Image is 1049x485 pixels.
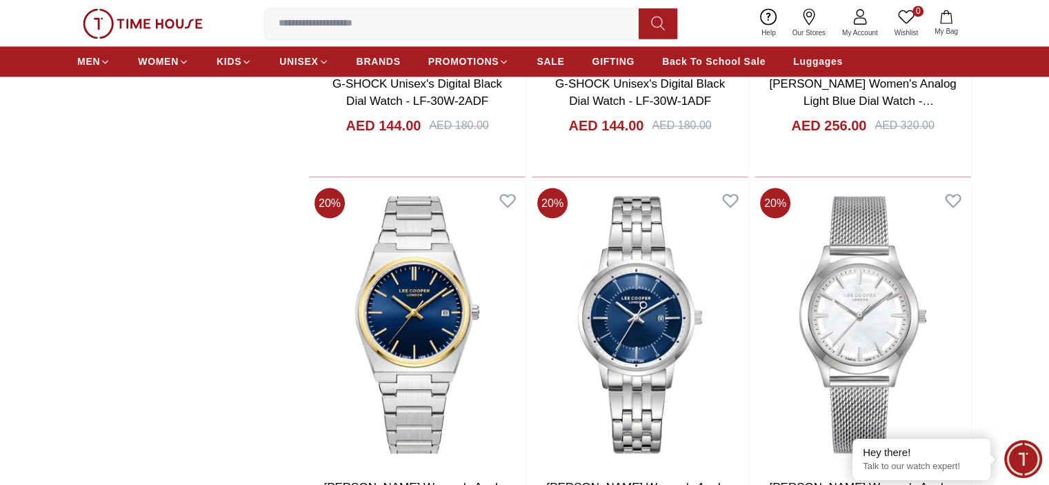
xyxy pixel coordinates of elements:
a: 0Wishlist [886,6,926,41]
a: GIFTING [592,49,635,74]
span: GIFTING [592,55,635,68]
a: WOMEN [138,49,189,74]
button: My Bag [926,7,966,39]
a: Our Stores [784,6,834,41]
a: Luggages [793,49,843,74]
span: WOMEN [138,55,179,68]
span: SALE [537,55,564,68]
span: 20 % [314,188,345,218]
a: G-SHOCK Unisex's Digital Black Dial Watch - LF-30W-2ADF [332,77,502,108]
a: SALE [537,49,564,74]
p: Talk to our watch expert! [863,461,980,473]
a: Help [753,6,784,41]
span: Wishlist [889,28,923,38]
span: KIDS [217,55,241,68]
a: UNISEX [279,49,328,74]
div: Chat Widget [1004,440,1042,478]
a: PROMOTIONS [428,49,510,74]
span: Our Stores [787,28,831,38]
span: 20 % [537,188,568,218]
span: 20 % [760,188,790,218]
span: 0 [912,6,923,17]
span: BRANDS [357,55,401,68]
a: [PERSON_NAME] Women's Analog Light Blue Dial Watch - LC08195.300 [769,77,956,126]
span: Help [756,28,781,38]
h4: AED 144.00 [568,116,643,135]
span: Back To School Sale [662,55,766,68]
img: ... [83,8,203,39]
span: UNISEX [279,55,318,68]
div: AED 180.00 [652,117,711,134]
a: Back To School Sale [662,49,766,74]
span: MEN [77,55,100,68]
a: BRANDS [357,49,401,74]
img: Lee Cooper Women's Analog Dark Blue Dial Watch - LC08195.290 [309,182,526,467]
a: MEN [77,49,110,74]
img: Lee Cooper Women's Analog Dark Blue Dial Watch - LC08165.390 [532,182,748,467]
span: Luggages [793,55,843,68]
div: AED 320.00 [875,117,934,134]
div: AED 180.00 [429,117,488,134]
img: Lee Cooper Women's Analog MOP Dial Watch - LC08156.320 [755,182,971,467]
span: PROMOTIONS [428,55,499,68]
div: Hey there! [863,446,980,459]
h4: AED 256.00 [791,116,866,135]
a: KIDS [217,49,252,74]
span: My Account [837,28,883,38]
span: My Bag [929,26,963,37]
h4: AED 144.00 [346,116,421,135]
a: G-SHOCK Unisex's Digital Black Dial Watch - LF-30W-1ADF [555,77,725,108]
